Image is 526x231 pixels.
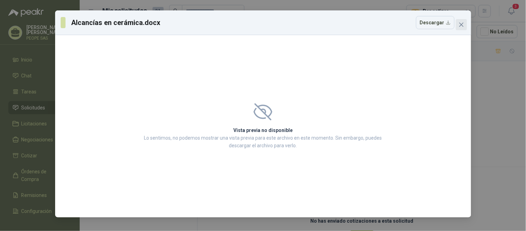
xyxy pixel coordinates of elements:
[456,19,467,30] button: Close
[71,17,161,28] h3: Alcancías en cerámica.docx
[459,22,464,27] span: close
[142,126,384,134] h2: Vista previa no disponible
[416,16,455,29] button: Descargar
[142,134,384,149] p: Lo sentimos, no podemos mostrar una vista previa para este archivo en este momento. Sin embargo, ...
